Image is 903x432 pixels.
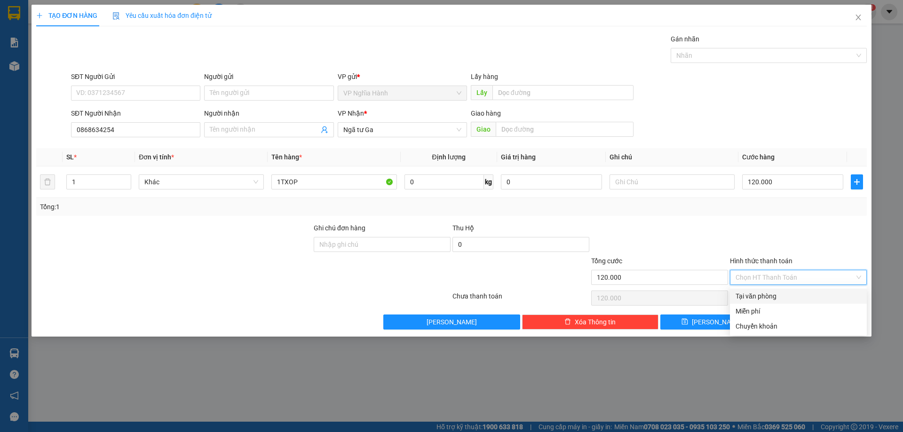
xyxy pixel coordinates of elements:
span: Thu Hộ [452,224,474,232]
th: Ghi chú [606,148,738,166]
span: VP Nghĩa Hành - [17,54,72,63]
span: VP Nghĩa Hành [343,86,461,100]
input: Dọc đường [492,85,634,100]
div: Tổng: 1 [40,202,349,212]
button: delete [40,174,55,189]
span: plus [36,12,43,19]
span: Lấy [471,85,492,100]
div: Người nhận [204,108,333,118]
span: Lấy hàng [471,73,498,80]
span: close [855,14,862,21]
div: Miễn phí [736,306,861,316]
strong: CÔNG TY CP BÌNH TÂM [33,5,127,31]
span: Giao [471,122,496,137]
span: [PERSON_NAME] [427,317,477,327]
button: plus [851,174,863,189]
img: icon [112,12,120,20]
span: Tên hàng [271,153,302,161]
span: Gửi: [4,54,17,63]
span: SL [66,153,74,161]
span: Cước hàng [742,153,775,161]
span: user-add [321,126,328,134]
span: delete [564,318,571,326]
span: 0913 910 487 [33,33,135,51]
input: 0 [501,174,602,189]
span: Nhận: [4,66,122,75]
button: save[PERSON_NAME] [660,314,762,330]
div: VP gửi [338,71,467,82]
div: Người gửi [204,71,333,82]
input: VD: Bàn, Ghế [271,174,396,189]
input: Ghi chú đơn hàng [314,237,451,252]
span: Định lượng [432,153,466,161]
div: Chuyển khoản [736,321,861,331]
button: deleteXóa Thông tin [522,314,659,330]
div: Chưa thanh toán [451,291,590,307]
label: Hình thức thanh toán [730,257,792,265]
span: 0362213019 - [75,66,122,75]
span: TẠO ĐƠN HÀNG [36,12,97,19]
span: [PERSON_NAME] [692,317,742,327]
span: save [681,318,688,326]
img: logo [4,7,32,49]
input: Dọc đường [496,122,634,137]
span: Xóa Thông tin [575,317,616,327]
span: BX An Sương - [24,66,122,75]
button: Close [845,5,871,31]
div: SĐT Người Gửi [71,71,200,82]
label: Ghi chú đơn hàng [314,224,365,232]
span: plus [851,178,863,186]
button: [PERSON_NAME] [383,314,520,330]
span: Tổng cước [591,257,622,265]
span: Ngã tư Ga [343,123,461,137]
label: Gán nhãn [671,35,699,43]
div: SĐT Người Nhận [71,108,200,118]
span: Yêu cầu xuất hóa đơn điện tử [112,12,212,19]
span: Đơn vị tính [139,153,174,161]
span: Giao hàng [471,110,501,117]
span: VP Nhận [338,110,364,117]
span: kg [484,174,493,189]
span: VP Nghĩa Hành ĐT: [33,33,135,51]
span: Khác [144,175,258,189]
input: Ghi Chú [610,174,735,189]
span: Giá trị hàng [501,153,536,161]
div: Tại văn phòng [736,291,861,301]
